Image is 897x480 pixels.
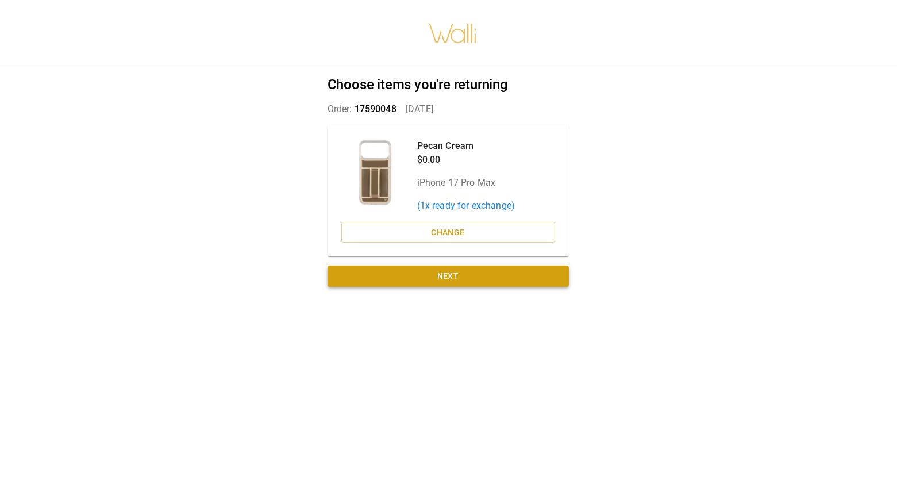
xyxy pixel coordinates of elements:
button: Next [328,266,569,287]
p: Pecan Cream [417,139,515,153]
p: $0.00 [417,153,515,167]
span: 17590048 [355,103,396,114]
p: Order: [DATE] [328,102,569,116]
h2: Choose items you're returning [328,76,569,93]
p: iPhone 17 Pro Max [417,176,515,190]
img: walli-inc.myshopify.com [428,9,478,58]
p: ( 1 x ready for exchange) [417,199,515,213]
button: Change [341,222,555,243]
